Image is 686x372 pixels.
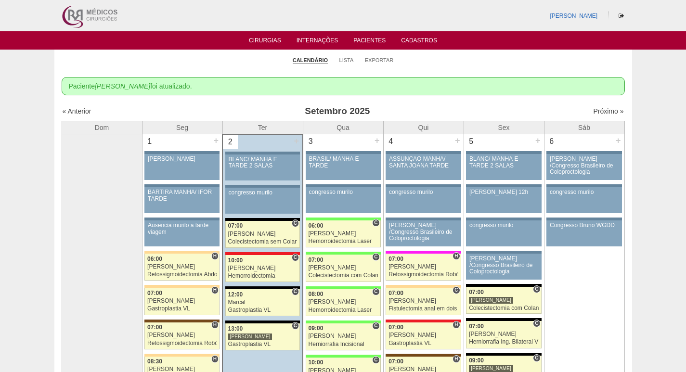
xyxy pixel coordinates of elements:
[453,252,460,260] span: Hospital
[309,189,377,195] div: congresso murilo
[372,322,379,330] span: Consultório
[197,104,478,118] h3: Setembro 2025
[228,231,298,237] div: [PERSON_NAME]
[401,37,437,47] a: Cadastros
[142,134,157,149] div: 1
[550,156,619,175] div: [PERSON_NAME] /Congresso Brasileiro de Coloproctologia
[212,134,220,147] div: +
[225,188,300,214] a: congresso murilo
[147,324,162,331] span: 07:00
[222,121,303,134] th: Ter
[466,251,541,254] div: Key: Aviso
[546,220,621,246] a: Congresso Bruno WGDD
[144,288,220,315] a: H 07:00 [PERSON_NAME] Gastroplastia VL
[544,134,559,149] div: 6
[144,154,220,180] a: [PERSON_NAME]
[386,187,461,213] a: congresso murilo
[388,298,458,304] div: [PERSON_NAME]
[469,357,484,364] span: 09:00
[389,156,458,168] div: ASSUNÇÃO MANHÃ/ SANTA JOANA TARDE
[293,57,328,64] a: Calendário
[211,252,219,260] span: Hospital
[297,37,338,47] a: Internações
[469,305,539,311] div: Colecistectomia com Colangiografia VL
[225,152,300,154] div: Key: Aviso
[225,252,300,255] div: Key: Assunção
[389,189,458,195] div: congresso murilo
[619,13,624,19] i: Sair
[144,218,220,220] div: Key: Aviso
[249,37,281,45] a: Cirurgias
[469,331,539,337] div: [PERSON_NAME]
[147,264,217,270] div: [PERSON_NAME]
[388,324,403,331] span: 07:00
[211,321,219,329] span: Hospital
[225,221,300,248] a: C 07:00 [PERSON_NAME] Colecistectomia sem Colangiografia VL
[225,289,300,316] a: C 12:00 Marcal Gastroplastia VL
[386,154,461,180] a: ASSUNÇÃO MANHÃ/ SANTA JOANA TARDE
[388,306,458,312] div: Fistulectomia anal em dois tempos
[546,184,621,187] div: Key: Aviso
[147,271,217,278] div: Retossigmoidectomia Abdominal VL
[62,121,142,134] th: Dom
[229,190,297,196] div: congresso murilo
[306,184,381,187] div: Key: Aviso
[546,187,621,213] a: congresso murilo
[147,332,217,338] div: [PERSON_NAME]
[144,251,220,254] div: Key: Bartira
[309,272,378,279] div: Colecistectomia com Colangiografia VL
[309,307,378,313] div: Hemorroidectomia Laser
[464,134,479,149] div: 5
[534,134,542,147] div: +
[466,353,541,356] div: Key: Blanc
[453,134,462,147] div: +
[147,306,217,312] div: Gastroplastia VL
[386,322,461,349] a: H 07:00 [PERSON_NAME] Gastroplastia VL
[466,254,541,280] a: [PERSON_NAME] /Congresso Brasileiro de Coloproctologia
[309,341,378,347] div: Herniorrafia Incisional
[466,318,541,321] div: Key: Blanc
[388,264,458,270] div: [PERSON_NAME]
[466,151,541,154] div: Key: Aviso
[303,134,318,149] div: 3
[388,358,403,365] span: 07:00
[211,355,219,363] span: Hospital
[147,290,162,296] span: 07:00
[453,286,460,294] span: Consultório
[223,135,238,149] div: 2
[148,222,216,235] div: Ausencia murilo a tarde viagem
[469,189,538,195] div: [PERSON_NAME] 12h
[306,252,381,255] div: Key: Brasil
[228,265,298,271] div: [PERSON_NAME]
[469,256,538,275] div: [PERSON_NAME] /Congresso Brasileiro de Coloproctologia
[464,121,544,134] th: Sex
[309,325,324,332] span: 09:00
[144,322,220,349] a: H 07:00 [PERSON_NAME] Retossigmoidectomia Robótica
[614,134,622,147] div: +
[466,284,541,287] div: Key: Blanc
[546,154,621,180] a: [PERSON_NAME] /Congresso Brasileiro de Coloproctologia
[306,286,381,289] div: Key: Brasil
[147,298,217,304] div: [PERSON_NAME]
[144,285,220,288] div: Key: Bartira
[225,286,300,289] div: Key: Blanc
[550,13,597,19] a: [PERSON_NAME]
[469,289,484,295] span: 07:00
[306,321,381,323] div: Key: Brasil
[147,358,162,365] span: 08:30
[466,184,541,187] div: Key: Aviso
[466,321,541,348] a: C 07:00 [PERSON_NAME] Herniorrafia Ing. Bilateral VL
[303,121,383,134] th: Qua
[144,151,220,154] div: Key: Aviso
[228,222,243,229] span: 07:00
[144,184,220,187] div: Key: Aviso
[546,151,621,154] div: Key: Aviso
[228,325,243,332] span: 13:00
[148,156,216,162] div: [PERSON_NAME]
[292,135,300,147] div: +
[225,218,300,221] div: Key: Blanc
[533,354,540,362] span: Consultório
[372,219,379,227] span: Consultório
[292,288,299,295] span: Consultório
[228,307,298,313] div: Gastroplastia VL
